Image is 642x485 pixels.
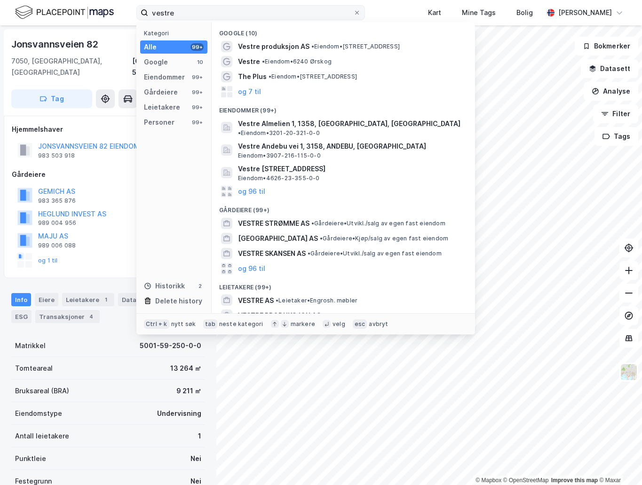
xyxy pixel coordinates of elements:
span: • [311,220,314,227]
span: VESTRE PRODUKSJON AS [238,310,321,321]
span: Eiendom • 3201-20-321-0-0 [238,129,320,137]
div: esc [353,319,367,329]
a: Mapbox [476,477,501,484]
div: Antall leietakere [15,430,69,442]
span: • [320,235,323,242]
div: Tomteareal [15,363,53,374]
div: Eiendommer (99+) [212,99,475,116]
div: avbryt [369,320,388,328]
div: Kategori [144,30,207,37]
span: Eiendom • [STREET_ADDRESS] [269,73,357,80]
div: Kart [428,7,441,18]
input: Søk på adresse, matrikkel, gårdeiere, leietakere eller personer [148,6,353,20]
div: 99+ [190,88,204,96]
span: Gårdeiere • Kjøp/salg av egen fast eiendom [320,235,448,242]
div: 7050, [GEOGRAPHIC_DATA], [GEOGRAPHIC_DATA] [11,56,132,78]
div: Eiendomstype [15,408,62,419]
div: Leietakere [62,293,114,306]
div: Personer [144,117,174,128]
span: VESTRE SKANSEN AS [238,248,306,259]
span: Eiendom • 3907-216-115-0-0 [238,152,321,159]
span: • [238,129,241,136]
button: Filter [593,104,638,123]
div: Gårdeiere (99+) [212,199,475,216]
div: Jonsvannsveien 82 [11,37,100,52]
div: Google (10) [212,22,475,39]
div: 989 004 956 [38,219,76,227]
button: Datasett [581,59,638,78]
div: 13 264 ㎡ [170,363,201,374]
div: Gårdeiere [144,87,178,98]
div: 5001-59-250-0-0 [140,340,201,351]
div: Historikk [144,280,185,292]
div: [GEOGRAPHIC_DATA], 59/250 [132,56,205,78]
span: Vestre produksjon AS [238,41,309,52]
span: Leietaker • Engrosh. møbler [276,297,357,304]
div: tab [203,319,217,329]
span: Eiendom • [STREET_ADDRESS] [311,43,400,50]
span: [GEOGRAPHIC_DATA] AS [238,233,318,244]
span: Gårdeiere • Utvikl./salg av egen fast eiendom [308,250,442,257]
a: Improve this map [551,477,598,484]
div: Matrikkel [15,340,46,351]
div: Ctrl + k [144,319,169,329]
span: Eiendom • 6240 Ørskog [262,58,332,65]
span: • [323,312,325,319]
span: • [262,58,265,65]
div: 983 503 918 [38,152,75,159]
span: Vestre [STREET_ADDRESS] [238,163,464,175]
span: VESTRE AS [238,295,274,306]
iframe: Chat Widget [595,440,642,485]
button: Bokmerker [575,37,638,56]
span: • [276,297,278,304]
button: Tag [11,89,92,108]
span: • [269,73,271,80]
div: Eiere [35,293,58,306]
span: Leietaker • Møbelproduksjon el. [323,312,417,319]
span: • [308,250,310,257]
img: logo.f888ab2527a4732fd821a326f86c7f29.svg [15,4,114,21]
div: 1 [198,430,201,442]
span: VESTRE STRØMME AS [238,218,309,229]
div: markere [291,320,315,328]
div: 1 [101,295,111,304]
div: 2 [196,282,204,290]
div: Alle [144,41,157,53]
div: Google [144,56,168,68]
div: Undervisning [157,408,201,419]
span: Vestre [238,56,260,67]
div: Gårdeiere [12,169,205,180]
span: Vestre Almelien 1, 1358, [GEOGRAPHIC_DATA], [GEOGRAPHIC_DATA] [238,118,460,129]
button: og 96 til [238,263,265,274]
span: Gårdeiere • Utvikl./salg av egen fast eiendom [311,220,445,227]
div: 99+ [190,43,204,51]
div: Delete history [155,295,202,307]
div: Eiendommer [144,72,185,83]
div: Transaksjoner [35,310,100,323]
div: Nei [190,453,201,464]
div: 983 365 876 [38,197,76,205]
div: Punktleie [15,453,46,464]
span: Vestre Andebu vei 1, 3158, ANDEBU, [GEOGRAPHIC_DATA] [238,141,464,152]
div: [PERSON_NAME] [558,7,612,18]
div: 99+ [190,119,204,126]
span: • [311,43,314,50]
div: 4 [87,312,96,321]
div: Leietakere (99+) [212,276,475,293]
img: Z [620,363,638,381]
div: Mine Tags [462,7,496,18]
div: 99+ [190,73,204,81]
div: Leietakere [144,102,180,113]
button: og 96 til [238,186,265,197]
div: Bolig [516,7,533,18]
div: 10 [196,58,204,66]
div: ESG [11,310,32,323]
div: Datasett [118,293,165,306]
button: Analyse [584,82,638,101]
div: velg [333,320,345,328]
button: og 7 til [238,86,261,97]
button: Tags [594,127,638,146]
div: Info [11,293,31,306]
div: 99+ [190,103,204,111]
